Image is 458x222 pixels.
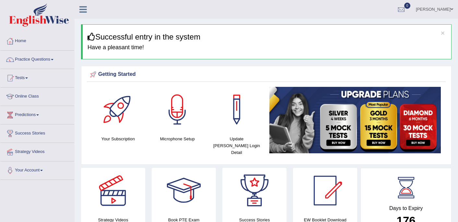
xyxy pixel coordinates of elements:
img: small5.jpg [269,87,441,153]
a: Practice Questions [0,51,74,67]
h4: Have a pleasant time! [88,44,446,51]
a: Strategy Videos [0,143,74,159]
h4: Update [PERSON_NAME] Login Detail [210,135,263,156]
a: Tests [0,69,74,85]
a: Predictions [0,106,74,122]
h4: Your Subscription [92,135,145,142]
span: 0 [404,3,411,9]
h3: Successful entry in the system [88,33,446,41]
h4: Days to Expiry [368,205,444,211]
a: Home [0,32,74,48]
button: × [441,29,445,36]
a: Online Class [0,88,74,104]
div: Getting Started [88,70,444,79]
a: Success Stories [0,124,74,141]
a: Your Account [0,161,74,178]
h4: Microphone Setup [151,135,204,142]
